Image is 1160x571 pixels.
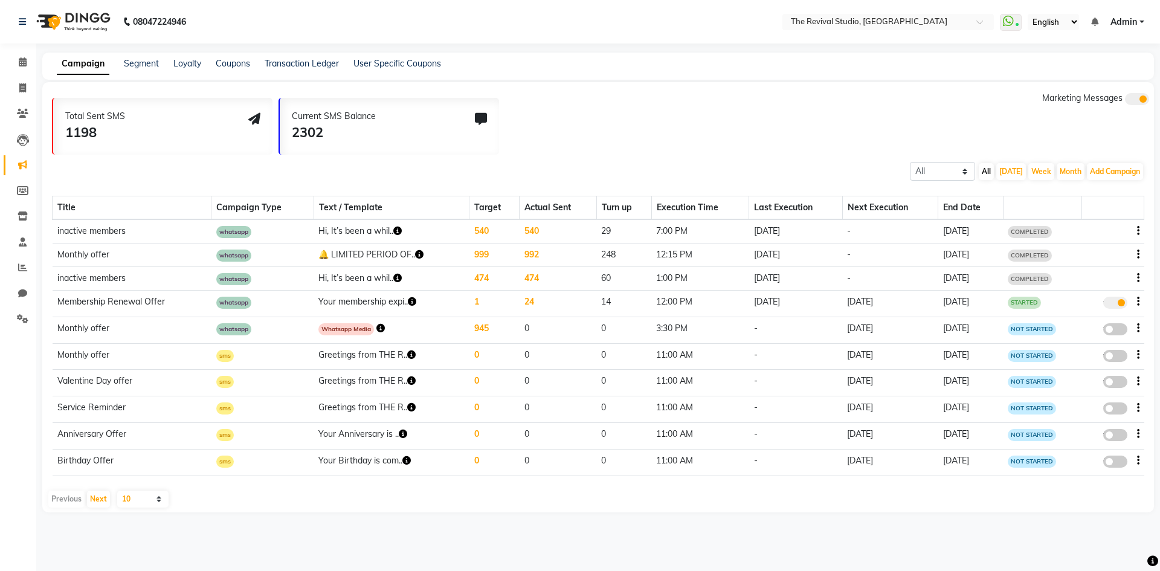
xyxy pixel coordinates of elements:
td: [DATE] [938,396,1003,423]
span: COMPLETED [1008,273,1052,285]
td: Monthly offer [53,317,211,343]
td: 14 [596,291,651,317]
td: 0 [520,396,597,423]
td: 🔔 LIMITED PERIOD OF.. [314,244,469,267]
button: Month [1057,163,1084,180]
td: 24 [520,291,597,317]
td: - [749,370,843,396]
div: Total Sent SMS [65,110,125,123]
td: [DATE] [842,291,938,317]
td: Greetings from THE R.. [314,370,469,396]
span: sms [216,456,234,468]
td: [DATE] [938,219,1003,244]
td: Hi, It’s been a whil.. [314,267,469,291]
th: Turn up [596,196,651,220]
a: Transaction Ledger [265,58,339,69]
span: sms [216,376,234,388]
th: Campaign Type [211,196,314,220]
td: Your Anniversary is .. [314,422,469,449]
td: 7:00 PM [651,219,749,244]
td: 248 [596,244,651,267]
span: sms [216,350,234,362]
td: [DATE] [938,370,1003,396]
button: Add Campaign [1087,163,1143,180]
td: Your membership expi.. [314,291,469,317]
label: true [1103,297,1127,309]
span: Whatsapp Media [318,323,374,335]
td: [DATE] [842,449,938,476]
td: 0 [469,396,520,423]
td: Greetings from THE R.. [314,343,469,370]
td: [DATE] [749,219,843,244]
td: 1:00 PM [651,267,749,291]
td: 0 [596,343,651,370]
td: Birthday Offer [53,449,211,476]
label: false [1103,376,1127,388]
td: Hi, It’s been a whil.. [314,219,469,244]
span: sms [216,402,234,415]
td: inactive members [53,267,211,291]
label: false [1103,456,1127,468]
th: Execution Time [651,196,749,220]
td: 474 [469,267,520,291]
b: 08047224946 [133,5,186,39]
a: Coupons [216,58,250,69]
td: [DATE] [842,370,938,396]
span: NOT STARTED [1008,376,1056,388]
td: 0 [596,317,651,343]
td: 999 [469,244,520,267]
td: [DATE] [842,317,938,343]
a: Loyalty [173,58,201,69]
td: - [749,449,843,476]
td: - [842,219,938,244]
td: 0 [469,422,520,449]
td: [DATE] [749,291,843,317]
td: 12:15 PM [651,244,749,267]
label: false [1103,402,1127,415]
span: COMPLETED [1008,250,1052,262]
th: Text / Template [314,196,469,220]
td: - [842,244,938,267]
td: 3:30 PM [651,317,749,343]
a: Segment [124,58,159,69]
td: 0 [520,449,597,476]
td: Greetings from THE R.. [314,396,469,423]
td: - [749,422,843,449]
label: false [1103,350,1127,362]
td: 0 [596,370,651,396]
span: Admin [1110,16,1137,28]
td: 0 [596,449,651,476]
span: STARTED [1008,297,1041,309]
td: [DATE] [842,422,938,449]
span: whatsapp [216,297,251,309]
td: 11:00 AM [651,343,749,370]
th: Next Execution [842,196,938,220]
td: 12:00 PM [651,291,749,317]
td: 0 [469,343,520,370]
button: All [979,163,994,180]
div: 1198 [65,123,125,143]
td: 0 [520,317,597,343]
td: - [749,396,843,423]
td: - [749,343,843,370]
td: 474 [520,267,597,291]
td: inactive members [53,219,211,244]
td: Monthly offer [53,244,211,267]
td: [DATE] [938,317,1003,343]
td: [DATE] [842,343,938,370]
td: [DATE] [938,291,1003,317]
td: 0 [596,396,651,423]
td: Monthly offer [53,343,211,370]
span: NOT STARTED [1008,323,1056,335]
td: 540 [469,219,520,244]
th: End Date [938,196,1003,220]
div: 2302 [292,123,376,143]
span: sms [216,429,234,441]
span: NOT STARTED [1008,429,1056,441]
td: 0 [520,422,597,449]
td: 945 [469,317,520,343]
a: Campaign [57,53,109,75]
td: [DATE] [842,396,938,423]
td: Membership Renewal Offer [53,291,211,317]
th: Title [53,196,211,220]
